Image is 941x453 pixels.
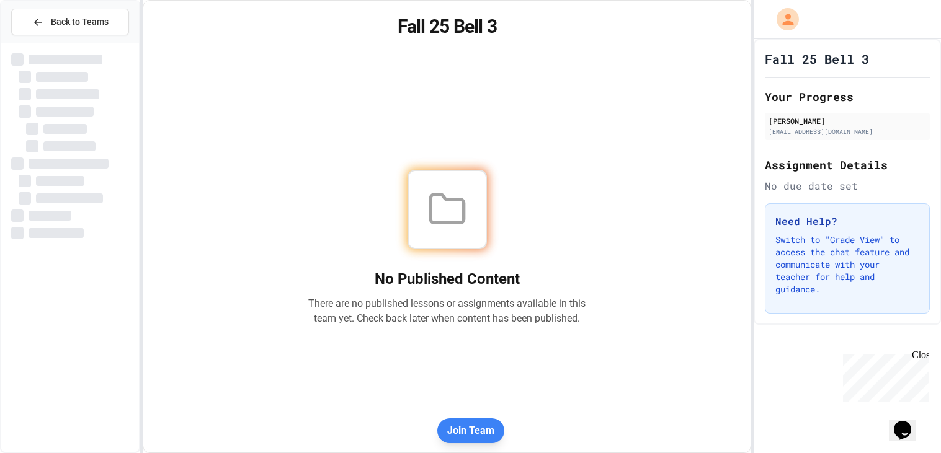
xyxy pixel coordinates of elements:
button: Back to Teams [11,9,129,35]
h2: Your Progress [765,88,930,105]
div: Chat with us now!Close [5,5,86,79]
h1: Fall 25 Bell 3 [765,50,869,68]
h2: No Published Content [308,269,586,289]
div: [PERSON_NAME] [769,115,926,126]
button: Join Team [437,418,504,443]
div: [EMAIL_ADDRESS][DOMAIN_NAME] [769,127,926,136]
div: No due date set [765,178,930,193]
h2: Assignment Details [765,156,930,174]
h3: Need Help? [775,214,919,229]
h1: Fall 25 Bell 3 [158,15,736,38]
div: My Account [764,5,802,33]
iframe: chat widget [889,403,929,441]
p: There are no published lessons or assignments available in this team yet. Check back later when c... [308,296,586,326]
iframe: chat widget [838,350,929,402]
span: Back to Teams [51,15,109,29]
p: Switch to "Grade View" to access the chat feature and communicate with your teacher for help and ... [775,234,919,296]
